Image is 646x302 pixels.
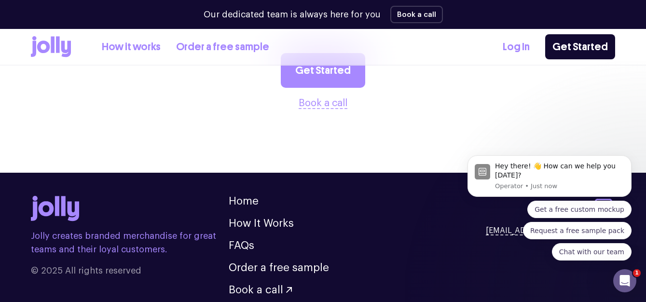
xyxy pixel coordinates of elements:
[503,39,530,55] a: Log In
[229,218,294,229] a: How It Works
[453,81,646,276] iframe: Intercom notifications message
[613,269,636,292] iframe: Intercom live chat
[633,269,641,277] span: 1
[229,240,254,251] a: FAQs
[299,96,347,111] button: Book a call
[281,53,365,88] a: Get Started
[390,6,443,23] button: Book a call
[229,285,292,295] button: Book a call
[31,264,229,277] span: © 2025 All rights reserved
[31,229,229,256] p: Jolly creates branded merchandise for great teams and their loyal customers.
[229,285,283,295] span: Book a call
[229,262,329,273] a: Order a free sample
[229,196,259,206] a: Home
[545,34,615,59] a: Get Started
[204,8,381,21] p: Our dedicated team is always here for you
[176,39,269,55] a: Order a free sample
[102,39,161,55] a: How it works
